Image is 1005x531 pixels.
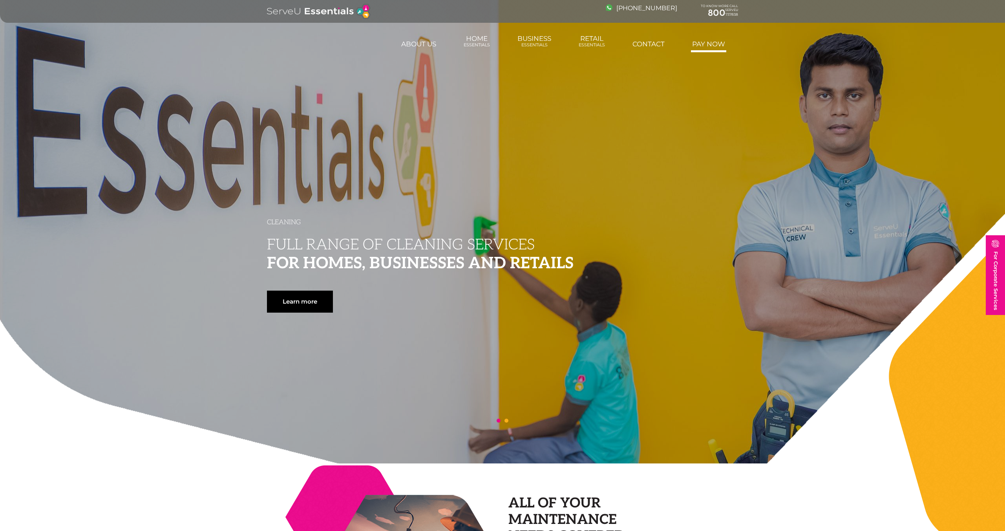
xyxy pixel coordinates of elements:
span: 800 [708,7,725,18]
span: Essentials [464,42,490,48]
a: Pay Now [691,36,726,52]
a: 1 [497,419,501,423]
div: TO KNOW MORE CALL SERVEU [701,4,738,18]
a: HomeEssentials [462,31,491,52]
a: Learn more [267,291,333,313]
a: 800737838 [701,8,738,18]
img: logo [267,4,370,19]
span: for Homes, Businesses and Retails [267,254,574,273]
a: For Corporate Services [986,235,1005,315]
a: About us [400,36,437,52]
img: image [606,4,612,11]
a: 2 [504,419,508,423]
span: Essentials [579,42,605,48]
a: BusinessEssentials [516,31,552,52]
a: Contact [631,36,666,52]
img: image [992,240,999,247]
h6: Cleaning [267,218,577,226]
a: [PHONE_NUMBER] [606,4,677,12]
span: Full Range of Cleaning Services [267,236,577,254]
span: Essentials [517,42,551,48]
a: RetailEssentials [577,31,606,52]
